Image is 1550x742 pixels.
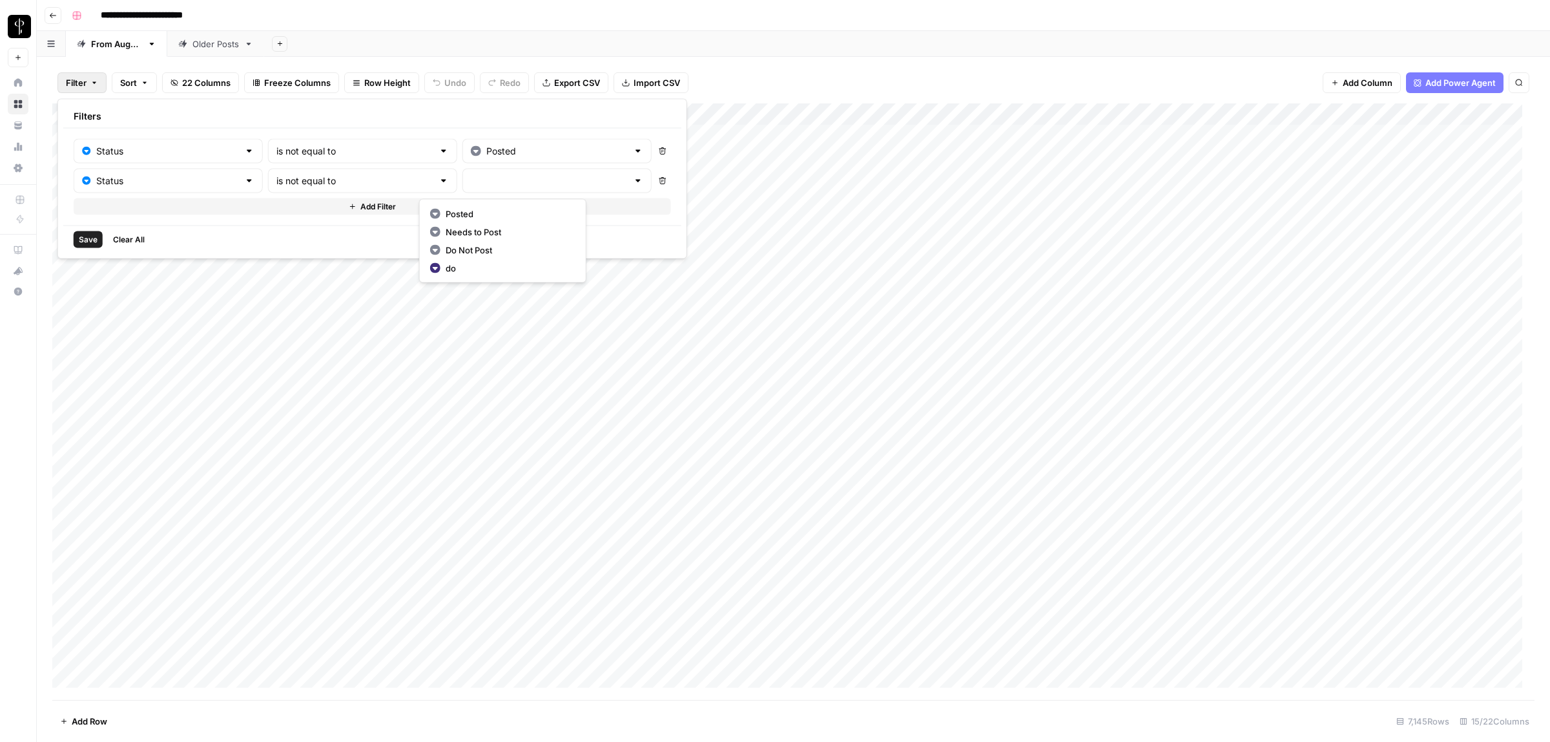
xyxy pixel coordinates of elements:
span: 22 Columns [182,76,231,89]
a: Usage [8,136,28,157]
span: Clear All [113,234,145,246]
span: Redo [500,76,521,89]
button: Undo [424,72,475,93]
span: Needs to Post [446,226,570,238]
span: Import CSV [634,76,680,89]
span: Freeze Columns [264,76,331,89]
a: Older Posts [167,31,264,57]
button: Help + Support [8,281,28,302]
input: is not equal to [276,145,433,158]
span: Sort [120,76,137,89]
button: Add Column [1323,72,1401,93]
div: Filter [57,99,687,259]
button: 22 Columns [162,72,239,93]
a: AirOps Academy [8,240,28,260]
button: Add Power Agent [1406,72,1503,93]
a: From [DATE] [66,31,167,57]
span: Filter [66,76,87,89]
span: Do Not Post [446,244,570,257]
div: 7,145 Rows [1391,711,1454,732]
span: Posted [446,207,570,220]
span: Add Column [1343,76,1392,89]
input: Status [96,175,239,187]
button: Workspace: LP Production Workloads [8,10,28,43]
button: Import CSV [614,72,688,93]
a: Your Data [8,115,28,136]
span: Add Power Agent [1425,76,1496,89]
button: Add Filter [74,198,671,215]
span: do [446,262,570,275]
span: Save [79,234,98,246]
span: Row Height [364,76,411,89]
input: Posted [486,145,628,158]
button: Add Row [52,711,115,732]
span: Add Row [72,715,107,728]
a: Home [8,72,28,93]
button: Redo [480,72,529,93]
a: Settings [8,158,28,178]
button: Clear All [108,231,150,248]
div: 15/22 Columns [1454,711,1534,732]
input: Status [96,145,239,158]
div: Older Posts [192,37,239,50]
button: Filter [57,72,107,93]
button: Row Height [344,72,419,93]
button: Save [74,231,103,248]
button: Freeze Columns [244,72,339,93]
span: Add Filter [360,201,396,213]
img: LP Production Workloads Logo [8,15,31,38]
span: Undo [444,76,466,89]
a: Browse [8,94,28,114]
span: Export CSV [554,76,600,89]
div: Filters [63,105,681,129]
div: What's new? [8,261,28,281]
button: Sort [112,72,157,93]
button: What's new? [8,260,28,281]
div: From [DATE] [91,37,142,50]
input: is not equal to [276,175,433,187]
button: Export CSV [534,72,608,93]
